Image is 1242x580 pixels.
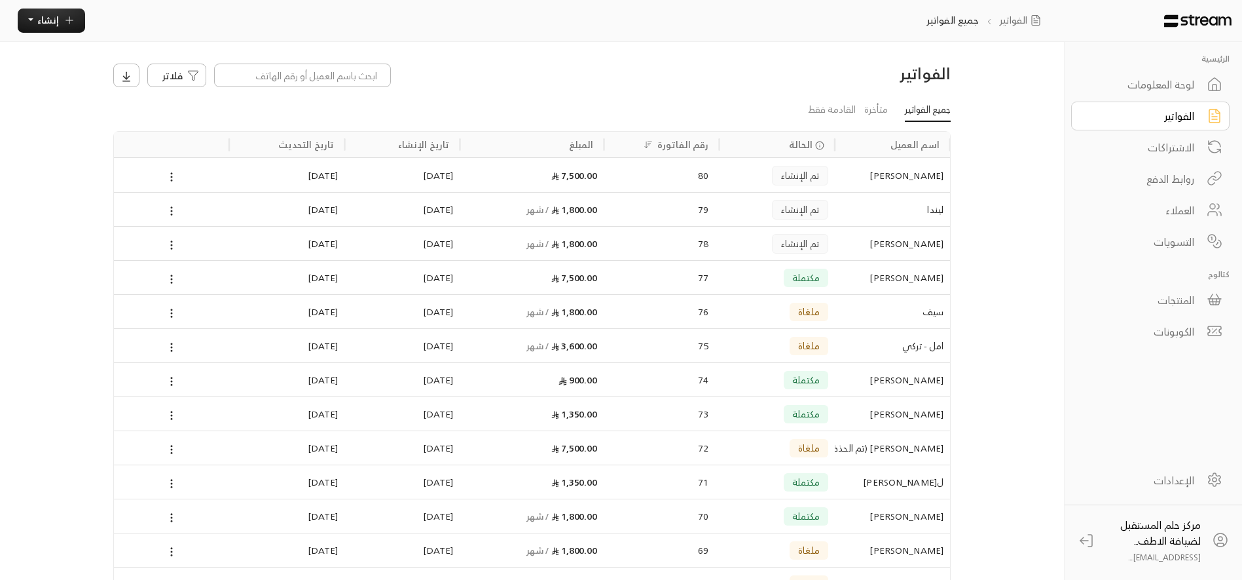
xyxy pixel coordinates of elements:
div: التسويات [1089,234,1194,250]
div: [DATE] [351,261,453,294]
p: جميع الفواتير [926,13,979,28]
button: إنشاء [18,9,85,33]
span: مكتملة [792,375,820,385]
div: ل[PERSON_NAME] [841,465,943,499]
div: [DATE] [236,193,338,226]
div: [DATE] [351,431,453,465]
div: 70 [615,499,709,533]
a: جميع الفواتير [905,99,951,123]
span: / شهر [526,235,549,252]
img: Logo [1164,14,1232,28]
div: روابط الدفع [1089,171,1194,187]
div: 1,800.00 [467,227,598,260]
div: [DATE] [351,533,453,567]
div: سيف [841,295,943,328]
div: المنتجات [1089,292,1194,308]
div: 72 [615,431,709,465]
a: الاشتراكات [1071,133,1230,162]
a: العملاء [1071,196,1230,225]
span: / شهر [526,338,549,354]
div: 1,800.00 [467,533,598,567]
a: المنتجات [1071,286,1230,315]
button: فلاتر [147,64,206,87]
div: 900.00 [467,363,598,396]
span: [EMAIL_ADDRESS].... [1128,550,1201,564]
div: [DATE] [236,329,338,362]
div: 69 [615,533,709,567]
div: [DATE] [236,261,338,294]
div: العملاء [1089,203,1194,218]
span: مكتملة [792,409,820,419]
div: 7,500.00 [467,261,598,294]
div: 77 [615,261,709,294]
span: تم الإنشاء [781,204,819,214]
div: 1,800.00 [467,499,598,533]
div: امل - تركي [841,329,943,362]
span: الحالة [789,138,813,151]
div: 71 [615,465,709,499]
div: 75 [615,329,709,362]
div: [DATE] [236,431,338,465]
div: 1,800.00 [467,295,598,328]
a: لوحة المعلومات [1071,70,1230,99]
div: [DATE] [351,295,453,328]
div: [PERSON_NAME] [841,499,943,533]
div: [DATE] [351,397,453,431]
div: الاشتراكات [1089,140,1194,155]
div: [DATE] [236,533,338,567]
span: فلاتر [162,69,183,83]
nav: breadcrumb [920,13,1052,28]
span: تم الإنشاء [781,170,819,180]
div: الفواتير [1089,108,1194,124]
div: الإعدادات [1089,473,1194,488]
div: [DATE] [236,499,338,533]
a: التسويات [1071,227,1230,256]
span: ملغاة [798,443,820,453]
div: الكوبونات [1089,324,1194,339]
div: [PERSON_NAME] (تم الحذف) [841,431,943,465]
span: ملغاة [798,545,820,555]
div: 74 [615,363,709,396]
div: [PERSON_NAME] [841,397,943,431]
span: مركز حلم المستقبل لضيافة الاطف... [1120,516,1201,550]
div: [DATE] [236,227,338,260]
span: / شهر [526,542,549,558]
a: الكوبونات [1071,317,1230,346]
div: [DATE] [351,159,453,192]
a: القادمة فقط [808,99,856,122]
div: المبلغ [569,136,594,153]
h3: الفواتير [751,63,951,84]
div: لوحة المعلومات [1089,77,1194,92]
div: 7,500.00 [467,431,598,465]
span: إنشاء [37,12,59,28]
div: [PERSON_NAME] [841,159,943,192]
a: الفواتير [999,13,1046,28]
span: ملغاة [798,341,820,351]
div: [PERSON_NAME] [841,261,943,294]
div: تاريخ التحديث [278,136,335,153]
div: [DATE] [351,363,453,396]
a: متأخرة [864,99,888,122]
div: [DATE] [236,159,338,192]
span: مكتملة [792,477,820,487]
div: [DATE] [351,465,453,499]
div: 1,350.00 [467,397,598,431]
div: 79 [615,193,709,226]
div: [PERSON_NAME] [841,227,943,260]
div: رقم الفاتورة [657,136,708,153]
div: [PERSON_NAME] [841,533,943,567]
span: مكتملة [792,273,820,282]
div: اسم العميل [890,136,940,153]
div: [DATE] [236,397,338,431]
div: [DATE] [351,193,453,226]
a: مركز حلم المستقبل لضيافة الاطف... [EMAIL_ADDRESS].... [1071,515,1236,566]
div: 80 [615,159,709,192]
p: الرئيسية [1071,52,1230,65]
div: 78 [615,227,709,260]
div: 1,800.00 [467,193,598,226]
a: الإعدادات [1071,466,1230,495]
input: ابحث باسم العميل أو رقم الهاتف [214,64,391,87]
div: 7,500.00 [467,159,598,192]
div: [DATE] [351,329,453,362]
p: كتالوج [1071,268,1230,280]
